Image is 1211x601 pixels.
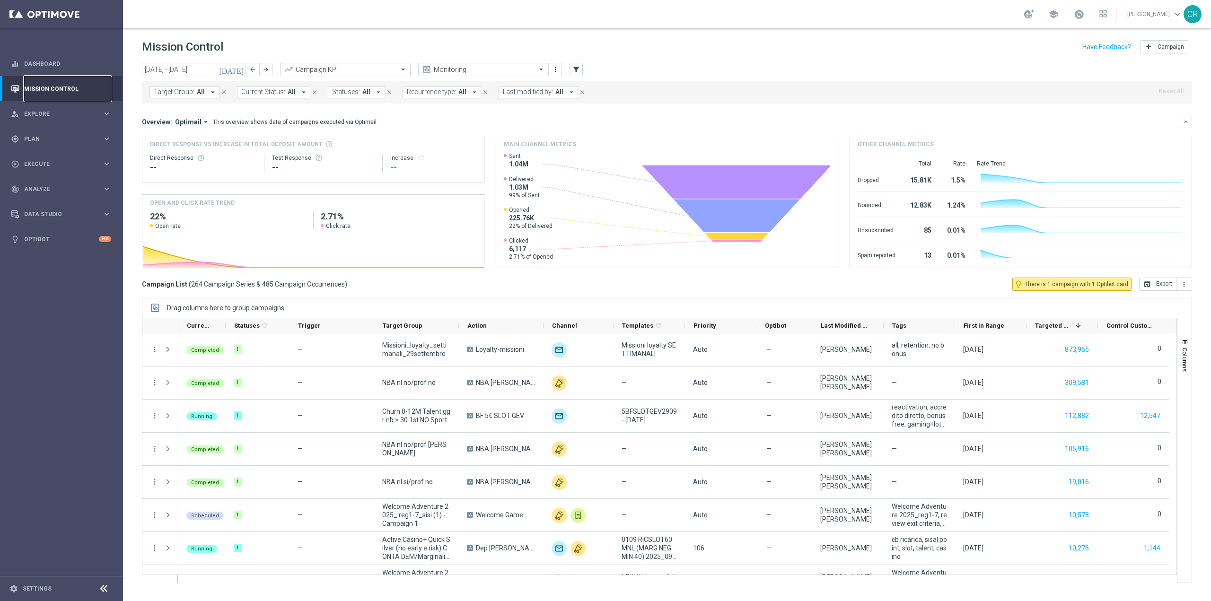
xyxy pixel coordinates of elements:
[383,322,422,329] span: Target Group
[178,499,1169,532] div: Press SPACE to select this row.
[11,110,102,118] div: Explore
[481,87,490,97] button: close
[150,378,159,387] button: more_vert
[298,412,303,419] span: —
[858,222,895,237] div: Unsubscribed
[964,322,1004,329] span: First in Range
[272,154,374,162] div: Test Response
[509,222,553,230] span: 22% of Delivered
[390,162,476,173] div: --
[220,89,227,96] i: close
[622,341,677,358] span: Missioni loyalty SETTIMANALI
[237,86,310,98] button: Current Status: All arrow_drop_down
[1068,509,1090,521] button: 10,578
[328,86,385,98] button: Statuses: All arrow_drop_down
[499,86,578,98] button: Last modified by: All arrow_drop_down
[570,508,586,523] img: In-app Inbox
[551,64,560,75] button: more_vert
[476,478,535,486] span: NBA recupero consensi
[1064,443,1090,455] button: 105,916
[1172,9,1183,19] span: keyboard_arrow_down
[509,214,553,222] span: 225.76K
[241,88,285,96] span: Current Status:
[1064,377,1090,389] button: 309,581
[467,322,487,329] span: Action
[858,197,895,212] div: Bounced
[142,366,178,400] div: Press SPACE to select this row.
[150,511,159,519] i: more_vert
[858,247,895,262] div: Spam reported
[467,446,473,452] span: A
[102,184,111,193] i: keyboard_arrow_right
[175,118,202,126] span: Optimail
[149,86,219,98] button: Target Group: All arrow_drop_down
[1012,278,1132,291] button: lightbulb_outline There is 1 campaign with 1 Optibot card
[310,87,319,97] button: close
[102,159,111,168] i: keyboard_arrow_right
[1183,119,1189,125] i: keyboard_arrow_down
[470,88,479,96] i: arrow_drop_down
[977,160,1184,167] div: Rate Trend
[150,411,159,420] button: more_vert
[907,222,931,237] div: 85
[150,211,306,222] h2: 22%
[476,345,524,354] span: Loyalty-missioni
[552,375,567,391] img: Other
[907,197,931,212] div: 12.83K
[191,347,219,353] span: Completed
[417,154,425,162] button: refresh
[467,479,473,485] span: A
[23,586,52,592] a: Settings
[213,118,377,126] div: This overview shows data of campaigns executed via Optimail
[142,565,178,598] div: Press SPACE to select this row.
[186,378,224,387] colored-tag: Completed
[1143,542,1161,554] button: 1,144
[1141,40,1188,53] button: add Campaign
[178,333,1169,366] div: Press SPACE to select this row.
[142,63,246,76] input: Select date range
[943,172,965,187] div: 1.5%
[572,65,580,74] i: filter_alt
[102,134,111,143] i: keyboard_arrow_right
[11,185,19,193] i: track_changes
[186,345,224,354] colored-tag: Completed
[321,211,476,222] h2: 2.71%
[178,366,1169,400] div: Press SPACE to select this row.
[509,206,553,214] span: Opened
[382,407,451,424] span: Churn 0-12M Talent ggr nb > 30 1st NO Sport
[892,341,947,358] span: all, retention, no bonus
[11,160,19,168] i: play_circle_outline
[10,160,112,168] div: play_circle_outline Execute keyboard_arrow_right
[476,378,535,387] span: NBA recupero consensi
[261,322,269,329] i: refresh
[403,86,481,98] button: Recurrence type: All arrow_drop_down
[570,541,586,556] img: Other
[10,235,112,243] button: lightbulb Optibot +10
[298,445,303,453] span: —
[555,88,563,96] span: All
[191,413,212,419] span: Running
[467,380,473,385] span: A
[820,473,876,490] div: Maria Grazia Garofalo
[150,478,159,486] button: more_vert
[509,160,528,168] span: 1.04M
[552,342,567,357] img: Optimail
[142,280,347,288] h3: Campaign List
[186,478,224,487] colored-tag: Completed
[1035,322,1071,329] span: Targeted Customers
[10,135,112,143] div: gps_fixed Plan keyboard_arrow_right
[191,280,345,288] span: 264 Campaign Series & 485 Campaign Occurrences
[150,345,159,354] i: more_vert
[178,532,1169,565] div: Press SPACE to select this row.
[11,76,111,101] div: Mission Control
[10,185,112,193] div: track_changes Analyze keyboard_arrow_right
[907,247,931,262] div: 13
[11,135,19,143] i: gps_fixed
[422,65,431,74] i: preview
[509,253,553,261] span: 2.71% of Opened
[142,499,178,532] div: Press SPACE to select this row.
[11,110,19,118] i: person_search
[284,65,293,74] i: trending_up
[963,378,983,387] div: 29 Sep 2025, Monday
